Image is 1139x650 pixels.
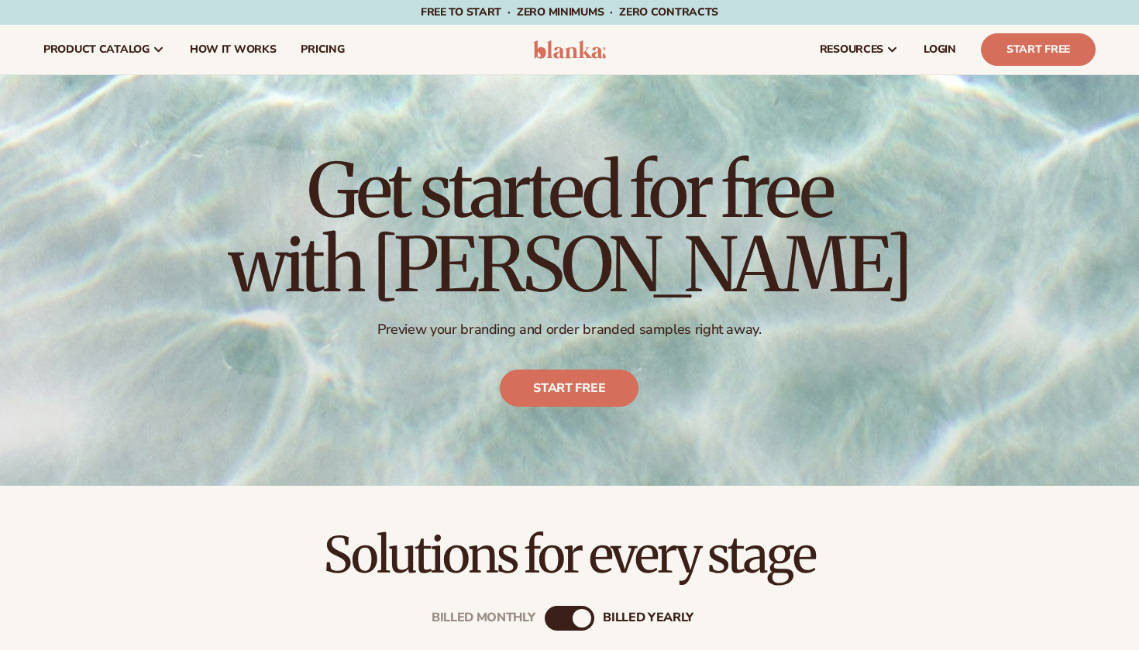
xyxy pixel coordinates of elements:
[229,321,910,339] p: Preview your branding and order branded samples right away.
[820,43,883,56] span: resources
[603,610,693,625] div: billed Yearly
[432,610,535,625] div: Billed Monthly
[288,25,356,74] a: pricing
[43,529,1096,581] h2: Solutions for every stage
[421,5,718,19] span: Free to start · ZERO minimums · ZERO contracts
[190,43,277,56] span: How It Works
[911,25,969,74] a: LOGIN
[43,43,150,56] span: product catalog
[501,370,639,408] a: Start free
[924,43,956,56] span: LOGIN
[301,43,344,56] span: pricing
[177,25,289,74] a: How It Works
[229,153,910,302] h1: Get started for free with [PERSON_NAME]
[533,40,607,59] img: logo
[807,25,911,74] a: resources
[981,33,1096,66] a: Start Free
[31,25,177,74] a: product catalog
